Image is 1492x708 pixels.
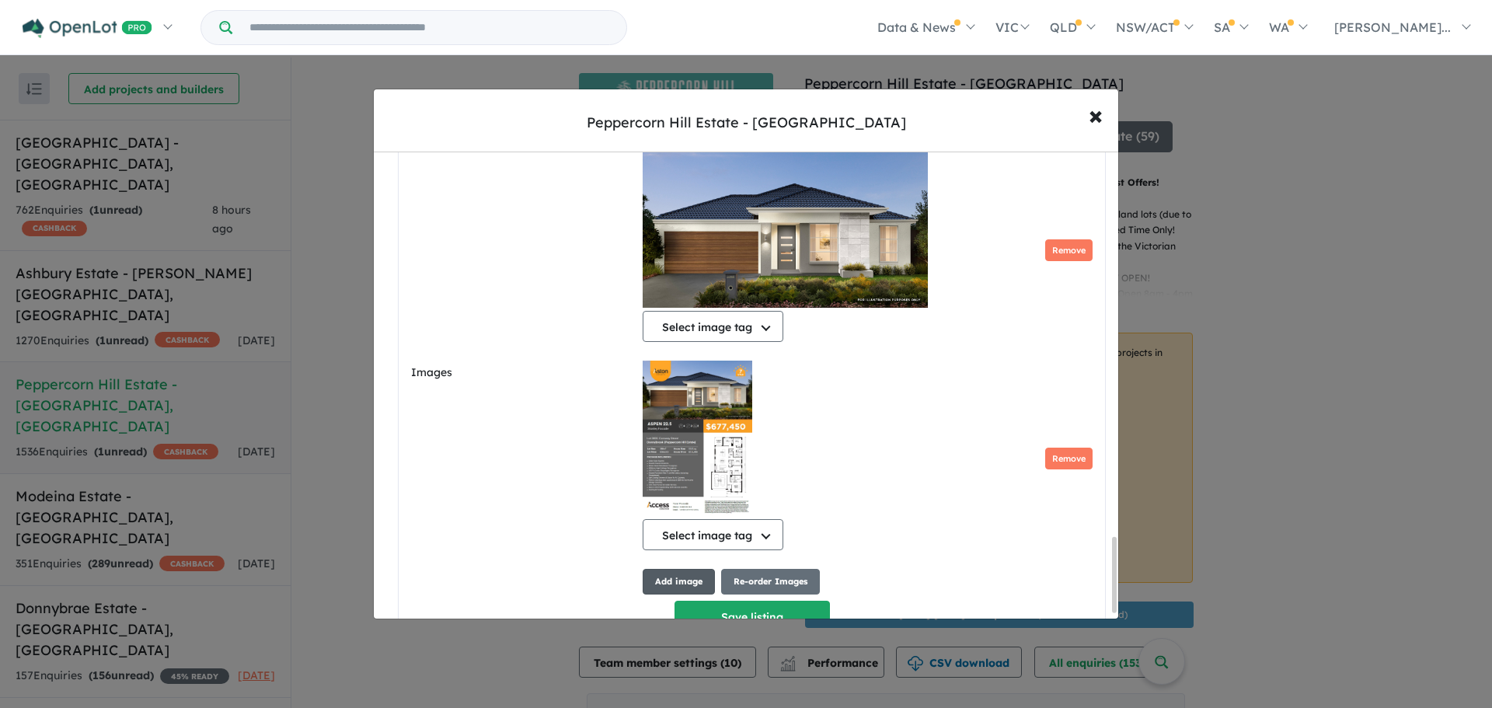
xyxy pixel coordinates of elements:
[643,361,752,516] img: 2Q==
[587,113,906,133] div: Peppercorn Hill Estate - [GEOGRAPHIC_DATA]
[675,601,830,634] button: Save listing
[1334,19,1451,35] span: [PERSON_NAME]...
[235,11,623,44] input: Try estate name, suburb, builder or developer
[721,569,820,595] button: Re-order Images
[643,152,928,308] img: Z
[411,364,636,382] label: Images
[1089,98,1103,131] span: ×
[1045,239,1093,262] button: Remove
[1045,448,1093,470] button: Remove
[643,569,715,595] button: Add image
[23,19,152,38] img: Openlot PRO Logo White
[643,519,783,550] button: Select image tag
[643,311,783,342] button: Select image tag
